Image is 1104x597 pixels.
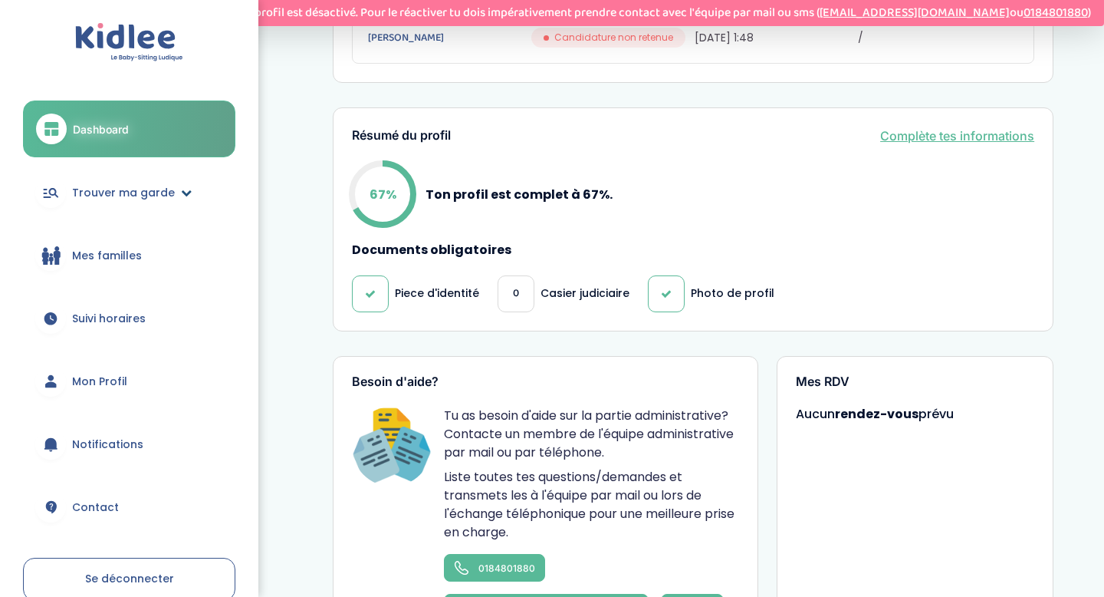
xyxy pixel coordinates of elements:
[85,571,174,586] span: Se déconnecter
[796,375,1035,389] h3: Mes RDV
[368,29,528,46] a: [PERSON_NAME]
[352,243,1034,257] h4: Documents obligatoires
[540,285,629,302] p: Casier judiciaire
[444,468,738,542] p: Liste toutes tes questions/demandes et transmets les à l'équipe par mail ou lors de l'échange tél...
[820,3,1010,22] a: [EMAIL_ADDRESS][DOMAIN_NAME]
[444,407,738,462] p: Tu as besoin d'aide sur la partie administrative? Contacte un membre de l'équipe administrative p...
[554,31,673,45] span: Candidature non retenue
[72,437,143,453] span: Notifications
[232,4,1091,22] p: Ton profil est désactivé. Pour le réactiver tu dois impérativement prendre contact avec l'équipe ...
[426,185,613,204] p: Ton profil est complet à 67%.
[72,500,119,516] span: Contact
[695,30,855,46] span: [DATE] 1:48
[835,405,918,423] strong: rendez-vous
[72,185,175,201] span: Trouver ma garde
[352,129,451,143] h3: Résumé du profil
[370,185,396,204] p: 67%
[444,554,545,582] a: 0184801880
[352,407,432,487] img: Happiness Officer
[352,375,738,389] h3: Besoin d'aide?
[880,127,1034,145] a: Complète tes informations
[23,165,235,220] a: Trouver ma garde
[75,23,183,62] img: logo.svg
[23,480,235,535] a: Contact
[23,291,235,346] a: Suivi horaires
[1024,3,1088,22] a: 0184801880
[478,562,535,574] span: 0184801880
[796,405,954,423] span: Aucun prévu
[23,417,235,472] a: Notifications
[72,374,127,390] span: Mon Profil
[23,354,235,409] a: Mon Profil
[691,285,774,302] p: Photo de profil
[513,285,519,302] span: 0
[858,30,1018,46] span: /
[23,228,235,283] a: Mes familles
[23,101,235,157] a: Dashboard
[72,248,142,264] span: Mes familles
[73,121,129,137] span: Dashboard
[395,285,479,302] p: Piece d'identité
[72,311,146,327] span: Suivi horaires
